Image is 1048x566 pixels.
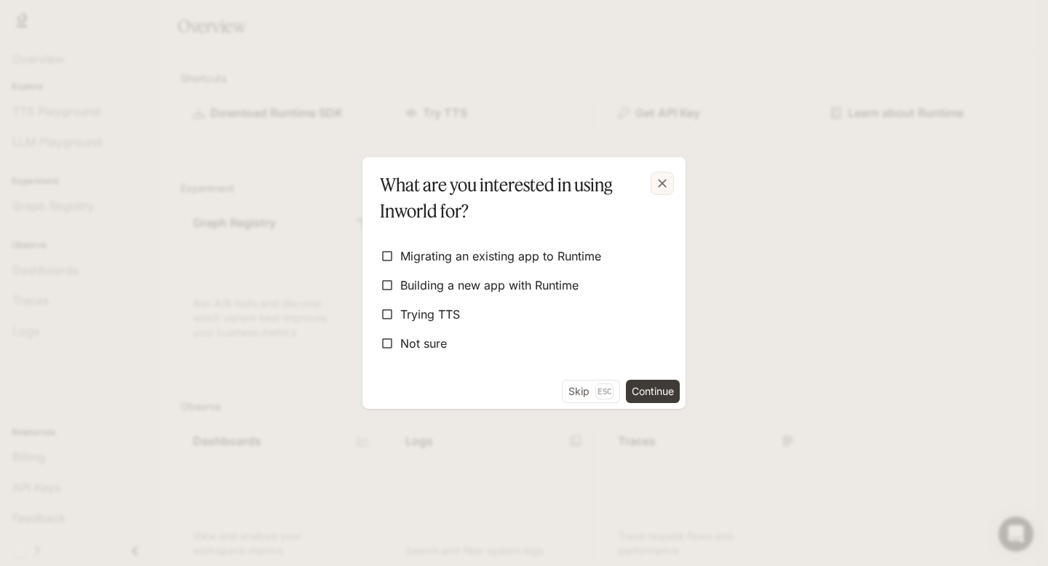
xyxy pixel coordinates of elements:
button: Continue [626,380,680,403]
span: Trying TTS [400,306,460,323]
span: Building a new app with Runtime [400,276,579,294]
p: What are you interested in using Inworld for? [380,172,662,224]
p: Esc [595,383,614,399]
button: SkipEsc [562,380,620,403]
span: Migrating an existing app to Runtime [400,247,601,265]
span: Not sure [400,335,447,352]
